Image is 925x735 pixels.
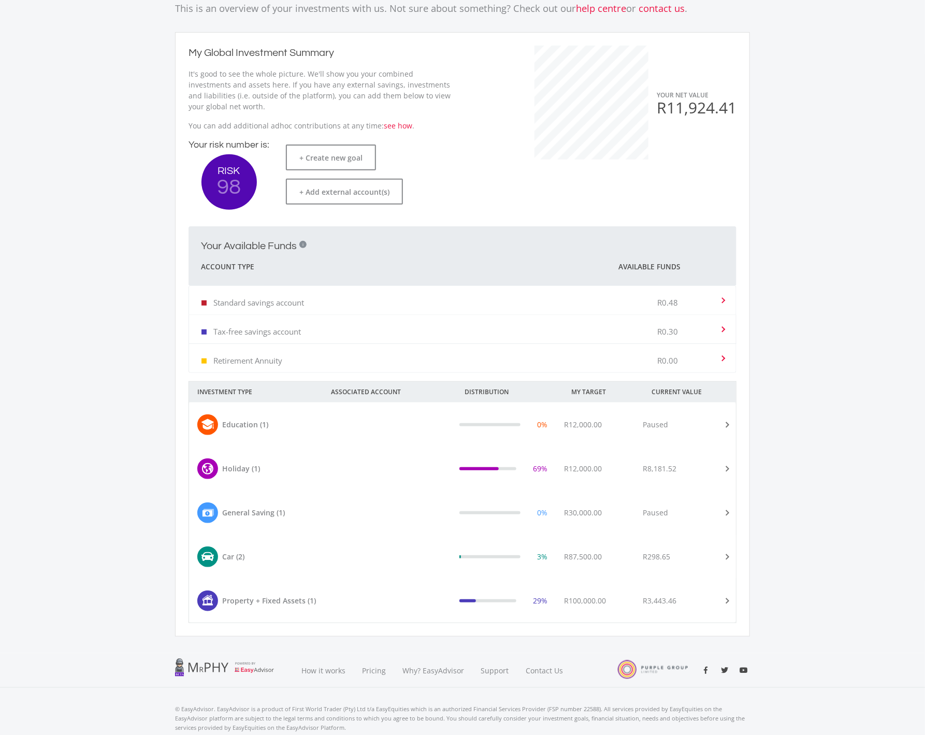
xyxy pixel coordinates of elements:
[517,653,572,688] a: Contact Us
[189,402,736,446] mat-expansion-panel-header: Education (1) 0% R12,000.00 Paused
[189,446,736,491] mat-expansion-panel-header: Holiday (1) 69% R12,000.00 R8,181.52
[189,46,334,61] h2: My Global Investment Summary
[537,419,547,430] div: 0%
[189,68,452,112] p: It's good to see the whole picture. We'll show you your combined investments and assets here. If ...
[222,551,244,562] div: Car (2)
[643,595,676,606] div: R3,443.46
[639,2,685,15] a: contact us
[564,508,602,517] span: R30,000.00
[657,355,678,366] p: R0.00
[201,240,297,252] h2: Your Available Funds
[643,419,668,430] div: Paused
[576,2,626,15] a: help centre
[189,491,736,535] mat-expansion-panel-header: General Saving (1) 0% R30,000.00 Paused
[189,286,736,314] mat-expansion-panel-header: Standard savings account R0.48
[222,463,260,474] div: Holiday (1)
[657,297,678,308] p: R0.48
[189,226,736,286] mat-expansion-panel-header: Your Available Funds i Account Type Available Funds
[213,326,301,337] p: Tax-free savings account
[537,551,547,562] div: 3%
[643,507,668,518] div: Paused
[354,653,394,688] a: Pricing
[456,382,563,402] div: DISTRIBUTION
[189,535,736,579] mat-expansion-panel-header: Car (2) 3% R87,500.00 R298.65
[201,176,257,198] span: 98
[657,91,709,99] span: YOUR NET VALUE
[189,382,323,402] div: INVESTMENT TYPE
[222,595,316,606] div: Property + Fixed Assets (1)
[384,121,412,131] a: see how
[564,464,602,473] span: R12,000.00
[394,653,472,688] a: Why? EasyAdvisor
[222,419,268,430] div: Education (1)
[175,704,750,732] p: © EasyAdvisor. EasyAdvisor is a product of First World Trader (Pty) Ltd t/a EasyEquities which is...
[472,653,517,688] a: Support
[643,551,670,562] div: R298.65
[643,463,676,474] div: R8,181.52
[657,326,678,337] p: R0.30
[201,154,257,210] button: RISK 98
[222,507,285,518] div: General Saving (1)
[564,552,602,561] span: R87,500.00
[286,179,403,205] button: + Add external account(s)
[323,382,456,402] div: ASSOCIATED ACCOUNT
[293,653,354,688] a: How it works
[201,261,254,273] span: Account Type
[618,262,680,272] span: Available Funds
[189,344,736,372] mat-expansion-panel-header: Retirement Annuity R0.00
[213,355,282,366] p: Retirement Annuity
[189,139,269,151] h4: Your risk number is:
[537,507,547,518] div: 0%
[213,297,304,308] p: Standard savings account
[657,97,736,118] span: R11,924.41
[201,166,257,176] span: RISK
[564,420,602,429] span: R12,000.00
[189,579,736,623] mat-expansion-panel-header: Property + Fixed Assets (1) 29% R100,000.00 R3,443.46
[189,315,736,343] mat-expansion-panel-header: Tax-free savings account R0.30
[286,145,376,170] button: + Create new goal
[563,382,643,402] div: MY TARGET
[189,120,452,131] p: You can add additional adhoc contributions at any time: .
[299,241,307,248] div: i
[643,382,750,402] div: CURRENT VALUE
[189,286,736,373] div: Your Available Funds i Account Type Available Funds
[564,596,606,606] span: R100,000.00
[533,463,547,474] div: 69%
[175,1,750,16] p: This is an overview of your investments with us. Not sure about something? Check out our or .
[533,595,547,606] div: 29%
